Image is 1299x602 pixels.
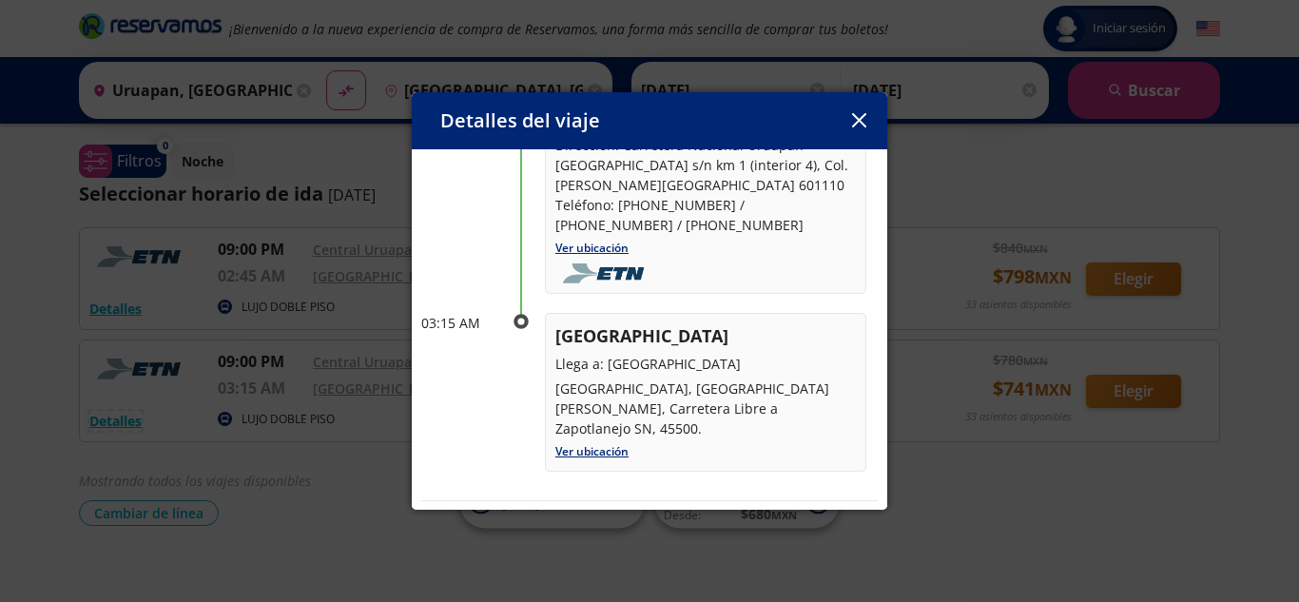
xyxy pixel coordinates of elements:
[421,313,497,333] p: 03:15 AM
[555,135,856,235] p: Dirección: Carretera Nacional Uruapan - [GEOGRAPHIC_DATA] s/n km 1 (interior 4), Col. [PERSON_NAM...
[555,240,629,256] a: Ver ubicación
[440,107,600,135] p: Detalles del viaje
[555,323,856,349] p: [GEOGRAPHIC_DATA]
[555,379,856,438] p: [GEOGRAPHIC_DATA], [GEOGRAPHIC_DATA][PERSON_NAME], Carretera Libre a Zapotlanejo SN, 45500.
[555,263,657,284] img: foobar2.png
[555,443,629,459] a: Ver ubicación
[555,354,856,374] p: Llega a: [GEOGRAPHIC_DATA]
